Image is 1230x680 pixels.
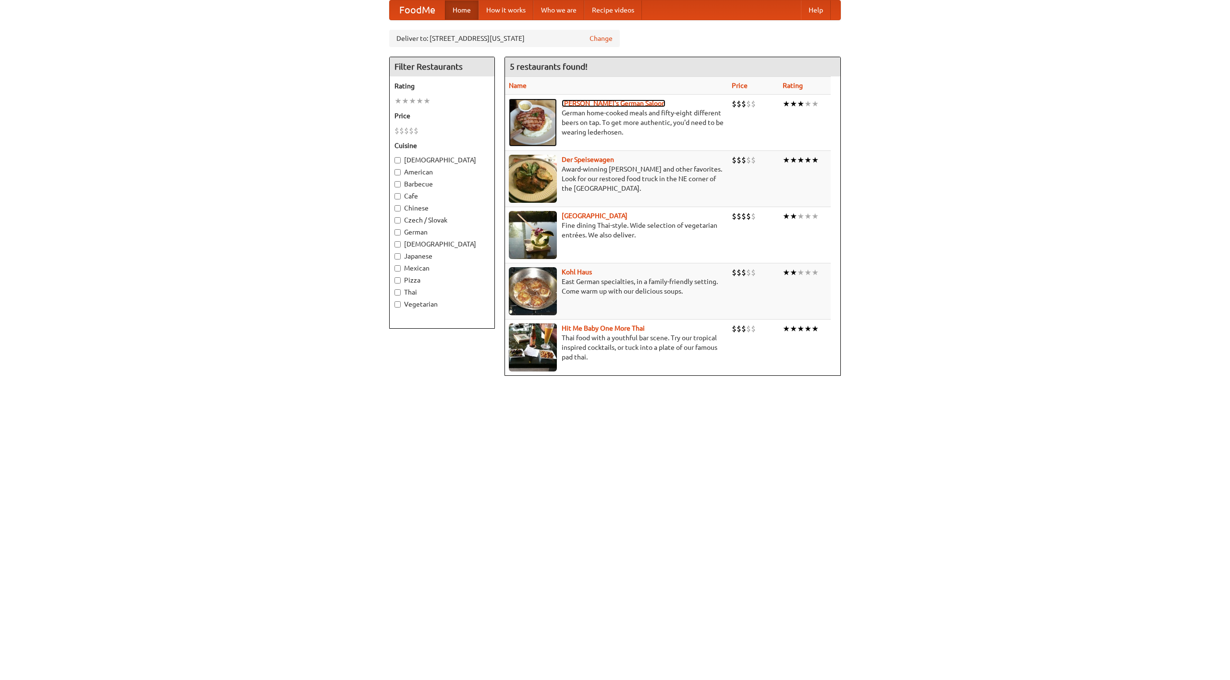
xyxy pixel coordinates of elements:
label: [DEMOGRAPHIC_DATA] [394,155,490,165]
h4: Filter Restaurants [390,57,494,76]
li: ★ [812,323,819,334]
a: Help [801,0,831,20]
li: ★ [812,267,819,278]
label: Pizza [394,275,490,285]
li: $ [732,99,737,109]
li: $ [741,211,746,222]
li: ★ [783,267,790,278]
li: $ [741,267,746,278]
img: esthers.jpg [509,99,557,147]
li: ★ [790,99,797,109]
input: [DEMOGRAPHIC_DATA] [394,157,401,163]
li: ★ [790,323,797,334]
input: [DEMOGRAPHIC_DATA] [394,241,401,247]
li: ★ [804,267,812,278]
a: Kohl Haus [562,268,592,276]
a: Hit Me Baby One More Thai [562,324,645,332]
li: $ [751,267,756,278]
li: $ [737,155,741,165]
li: $ [404,125,409,136]
label: Cafe [394,191,490,201]
a: [PERSON_NAME]'s German Saloon [562,99,665,107]
li: $ [751,323,756,334]
li: $ [746,267,751,278]
p: Award-winning [PERSON_NAME] and other favorites. Look for our restored food truck in the NE corne... [509,164,724,193]
a: Rating [783,82,803,89]
h5: Cuisine [394,141,490,150]
li: ★ [797,155,804,165]
li: $ [737,323,741,334]
li: $ [746,211,751,222]
li: $ [751,211,756,222]
p: Fine dining Thai-style. Wide selection of vegetarian entrées. We also deliver. [509,221,724,240]
a: Home [445,0,479,20]
li: ★ [416,96,423,106]
li: ★ [797,211,804,222]
li: $ [751,99,756,109]
input: Mexican [394,265,401,272]
li: $ [741,323,746,334]
li: ★ [783,155,790,165]
li: ★ [797,99,804,109]
a: Who we are [533,0,584,20]
input: Japanese [394,253,401,260]
li: $ [414,125,418,136]
input: Vegetarian [394,301,401,308]
p: Thai food with a youthful bar scene. Try our tropical inspired cocktails, or tuck into a plate of... [509,333,724,362]
b: [GEOGRAPHIC_DATA] [562,212,627,220]
label: [DEMOGRAPHIC_DATA] [394,239,490,249]
li: $ [732,155,737,165]
img: satay.jpg [509,211,557,259]
li: ★ [797,267,804,278]
input: Pizza [394,277,401,284]
li: ★ [812,155,819,165]
a: Price [732,82,748,89]
li: $ [737,211,741,222]
li: $ [399,125,404,136]
input: Thai [394,289,401,296]
input: Czech / Slovak [394,217,401,223]
li: ★ [812,211,819,222]
h5: Price [394,111,490,121]
ng-pluralize: 5 restaurants found! [510,62,588,71]
li: ★ [402,96,409,106]
input: German [394,229,401,235]
li: ★ [790,211,797,222]
li: $ [741,155,746,165]
li: $ [751,155,756,165]
label: Chinese [394,203,490,213]
li: $ [746,99,751,109]
li: ★ [783,323,790,334]
img: kohlhaus.jpg [509,267,557,315]
li: ★ [804,211,812,222]
input: Cafe [394,193,401,199]
a: Recipe videos [584,0,642,20]
img: speisewagen.jpg [509,155,557,203]
li: $ [746,155,751,165]
p: German home-cooked meals and fifty-eight different beers on tap. To get more authentic, you'd nee... [509,108,724,137]
input: American [394,169,401,175]
li: $ [732,323,737,334]
input: Barbecue [394,181,401,187]
a: Der Speisewagen [562,156,614,163]
li: $ [409,125,414,136]
li: ★ [783,211,790,222]
a: Change [590,34,613,43]
div: Deliver to: [STREET_ADDRESS][US_STATE] [389,30,620,47]
li: ★ [812,99,819,109]
li: $ [746,323,751,334]
li: ★ [790,155,797,165]
li: ★ [409,96,416,106]
li: $ [737,267,741,278]
a: How it works [479,0,533,20]
label: Thai [394,287,490,297]
label: Czech / Slovak [394,215,490,225]
li: ★ [394,96,402,106]
label: German [394,227,490,237]
li: ★ [790,267,797,278]
label: Vegetarian [394,299,490,309]
a: Name [509,82,527,89]
li: $ [741,99,746,109]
